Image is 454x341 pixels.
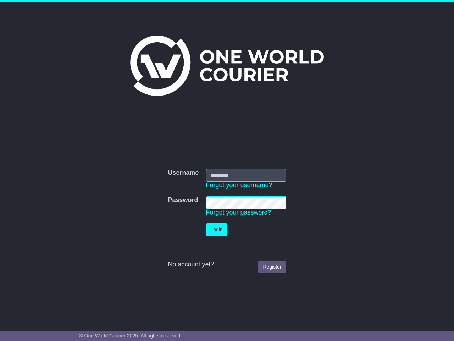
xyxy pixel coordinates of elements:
[206,182,272,189] a: Forgot your username?
[168,196,198,204] label: Password
[206,223,227,236] button: Login
[130,36,324,96] img: One World
[258,261,286,273] a: Register
[168,261,286,269] div: No account yet?
[206,209,271,216] a: Forgot your password?
[168,169,199,177] label: Username
[79,333,182,339] span: © One World Courier 2025. All rights reserved.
